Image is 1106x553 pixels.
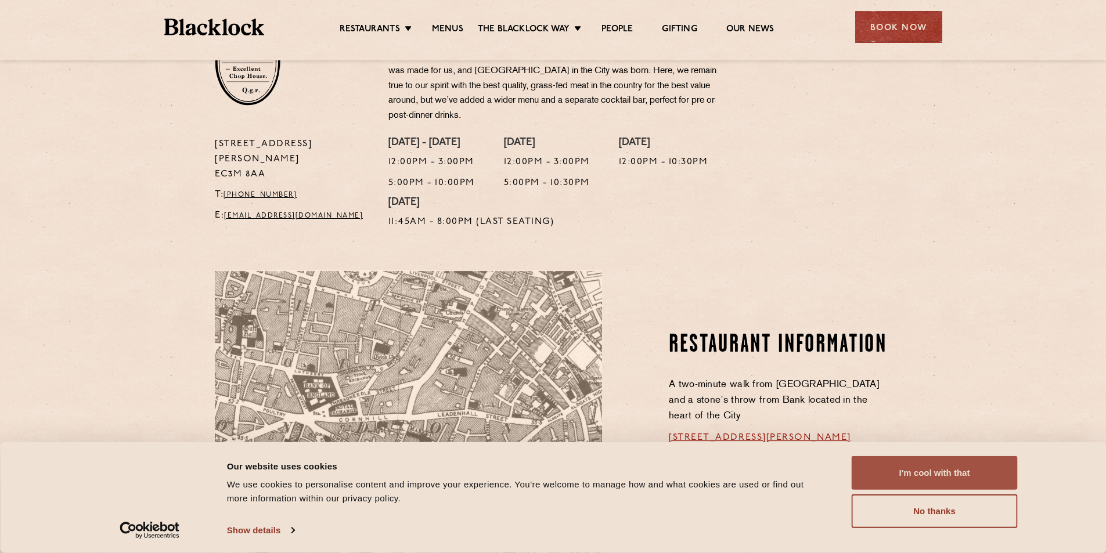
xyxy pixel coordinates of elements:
[504,155,590,170] p: 12:00pm - 3:00pm
[478,24,570,37] a: The Blacklock Way
[215,208,371,223] p: E:
[215,137,371,182] p: [STREET_ADDRESS][PERSON_NAME] EC3M 8AA
[340,24,400,37] a: Restaurants
[215,19,280,106] img: City-stamp-default.svg
[852,494,1018,528] button: No thanks
[164,19,265,35] img: BL_Textured_Logo-footer-cropped.svg
[224,212,363,219] a: [EMAIL_ADDRESS][DOMAIN_NAME]
[852,456,1018,490] button: I'm cool with that
[224,191,297,198] a: [PHONE_NUMBER]
[726,24,774,37] a: Our News
[388,215,554,230] p: 11:45am - 8:00pm (Last Seating)
[855,11,942,43] div: Book Now
[669,433,851,442] a: [STREET_ADDRESS][PERSON_NAME]
[388,155,475,170] p: 12:00pm - 3:00pm
[601,24,633,37] a: People
[388,176,475,191] p: 5:00pm - 10:00pm
[388,19,731,124] p: When asked what we thought of an old electricity substation set in the basement of a Grade II lis...
[227,478,826,505] div: We use cookies to personalise content and improve your experience. You're welcome to manage how a...
[227,522,294,539] a: Show details
[388,137,475,150] h4: [DATE] - [DATE]
[504,176,590,191] p: 5:00pm - 10:30pm
[504,137,590,150] h4: [DATE]
[662,24,697,37] a: Gifting
[215,187,371,203] p: T:
[432,24,463,37] a: Menus
[669,377,891,424] p: A two-minute walk from [GEOGRAPHIC_DATA] and a stone’s throw from Bank located in the heart of th...
[388,197,554,209] h4: [DATE]
[619,155,708,170] p: 12:00pm - 10:30pm
[99,522,200,539] a: Usercentrics Cookiebot - opens in a new window
[227,459,826,473] div: Our website uses cookies
[669,331,891,360] h2: Restaurant Information
[619,137,708,150] h4: [DATE]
